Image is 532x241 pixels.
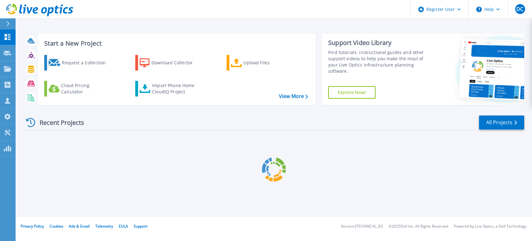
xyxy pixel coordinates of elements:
[516,7,523,12] span: DC
[44,55,114,71] a: Request a Collection
[69,224,90,229] a: Ads & Email
[24,115,93,130] div: Recent Projects
[119,224,128,229] a: EULA
[61,82,111,95] div: Cloud Pricing Calculator
[243,57,293,69] div: Upload Files
[62,57,112,69] div: Request a Collection
[227,55,296,71] a: Upload Files
[21,224,44,229] a: Privacy Policy
[328,39,430,47] div: Support Video Library
[328,49,430,74] div: Find tutorials, instructional guides and other support videos to help you make the most of your L...
[95,224,113,229] a: Telemetry
[389,224,448,229] li: © 2025 Dell Inc. All Rights Reserved
[341,224,383,229] li: Version: [TECHNICAL_ID]
[454,224,526,229] li: Powered by Live Optics, a Dell Technology
[479,116,524,130] a: All Projects
[50,224,63,229] a: Cookies
[151,57,201,69] div: Download Collector
[44,81,114,96] a: Cloud Pricing Calculator
[152,82,201,95] div: Import Phone Home CloudIQ Project
[328,86,376,99] a: Explore Now!
[135,55,205,71] a: Download Collector
[44,40,308,47] h3: Start a New Project
[279,93,308,99] a: View More
[134,224,147,229] a: Support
